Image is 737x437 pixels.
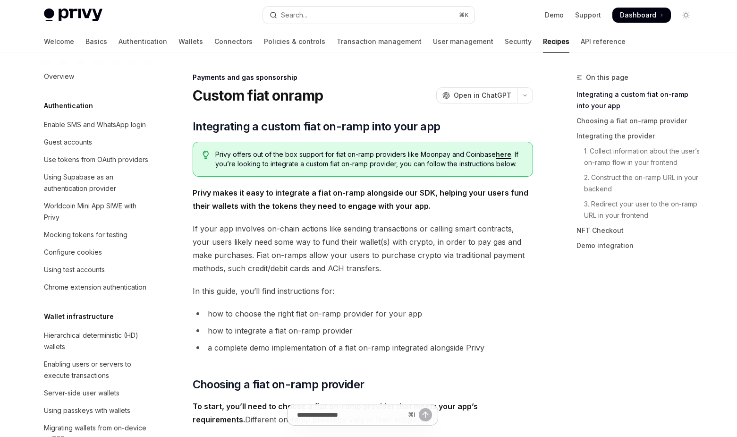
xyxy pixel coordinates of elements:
a: Use tokens from OAuth providers [36,151,157,168]
a: Connectors [214,30,253,53]
div: Guest accounts [44,137,92,148]
span: Dashboard [620,10,656,20]
a: Wallets [178,30,203,53]
a: Worldcoin Mini App SIWE with Privy [36,197,157,226]
a: Demo [545,10,564,20]
div: Use tokens from OAuth providers [44,154,148,165]
a: Recipes [543,30,569,53]
div: Using passkeys with wallets [44,405,130,416]
span: Privy offers out of the box support for fiat on-ramp providers like Moonpay and Coinbase . If you... [215,150,523,169]
a: Integrating the provider [576,129,701,144]
a: Transaction management [337,30,422,53]
span: In this guide, you’ll find instructions for: [193,284,533,298]
a: Enable SMS and WhatsApp login [36,116,157,133]
a: 2. Construct the on-ramp URL in your backend [576,170,701,197]
a: Security [505,30,532,53]
a: Basics [85,30,107,53]
a: Overview [36,68,157,85]
a: Hierarchical deterministic (HD) wallets [36,327,157,355]
span: ⌘ K [459,11,469,19]
div: Server-side user wallets [44,387,119,399]
strong: Privy makes it easy to integrate a fiat on-ramp alongside our SDK, helping your users fund their ... [193,188,528,211]
div: Chrome extension authentication [44,282,146,293]
a: Welcome [44,30,74,53]
a: Chrome extension authentication [36,279,157,296]
div: Search... [281,9,307,21]
div: Enabling users or servers to execute transactions [44,359,152,381]
div: Mocking tokens for testing [44,229,127,240]
a: Mocking tokens for testing [36,226,157,243]
a: API reference [581,30,626,53]
div: Overview [44,71,74,82]
svg: Tip [203,151,209,159]
a: Integrating a custom fiat on-ramp into your app [576,87,701,113]
a: Dashboard [612,8,671,23]
button: Open search [263,7,474,24]
div: Worldcoin Mini App SIWE with Privy [44,200,152,223]
a: NFT Checkout [576,223,701,238]
a: User management [433,30,493,53]
div: Using Supabase as an authentication provider [44,171,152,194]
span: Choosing a fiat on-ramp provider [193,377,364,392]
a: Support [575,10,601,20]
div: Payments and gas sponsorship [193,73,533,82]
a: Enabling users or servers to execute transactions [36,356,157,384]
span: Integrating a custom fiat on-ramp into your app [193,119,441,134]
a: Guest accounts [36,134,157,151]
li: how to integrate a fiat on-ramp provider [193,324,533,337]
strong: To start, you’ll need to choose a fiat on-ramp provider that meets your app’s requirements. [193,402,478,424]
a: Authentication [119,30,167,53]
a: 1. Collect information about the user’s on-ramp flow in your frontend [576,144,701,170]
a: Choosing a fiat on-ramp provider [576,113,701,129]
button: Open in ChatGPT [436,87,517,103]
div: Using test accounts [44,264,105,275]
a: 3. Redirect your user to the on-ramp URL in your frontend [576,197,701,223]
a: Demo integration [576,238,701,253]
a: here [496,150,511,159]
li: a complete demo implementation of a fiat on-ramp integrated alongside Privy [193,341,533,354]
button: Toggle dark mode [678,8,694,23]
div: Enable SMS and WhatsApp login [44,119,146,130]
span: On this page [586,72,628,83]
h5: Wallet infrastructure [44,311,114,322]
a: Policies & controls [264,30,325,53]
a: Configure cookies [36,244,157,261]
img: light logo [44,9,102,22]
a: Using passkeys with wallets [36,402,157,419]
a: Using test accounts [36,261,157,278]
span: If your app involves on-chain actions like sending transactions or calling smart contracts, your ... [193,222,533,275]
li: how to choose the right fiat on-ramp provider for your app [193,307,533,320]
div: Configure cookies [44,247,102,258]
div: Hierarchical deterministic (HD) wallets [44,330,152,352]
h1: Custom fiat onramp [193,87,323,104]
button: Send message [419,408,432,421]
input: Ask a question... [297,404,404,425]
a: Server-side user wallets [36,385,157,402]
span: Open in ChatGPT [454,91,511,100]
h5: Authentication [44,100,93,111]
span: Different on-ramp providers vary in their support of: [193,400,533,426]
a: Using Supabase as an authentication provider [36,169,157,197]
